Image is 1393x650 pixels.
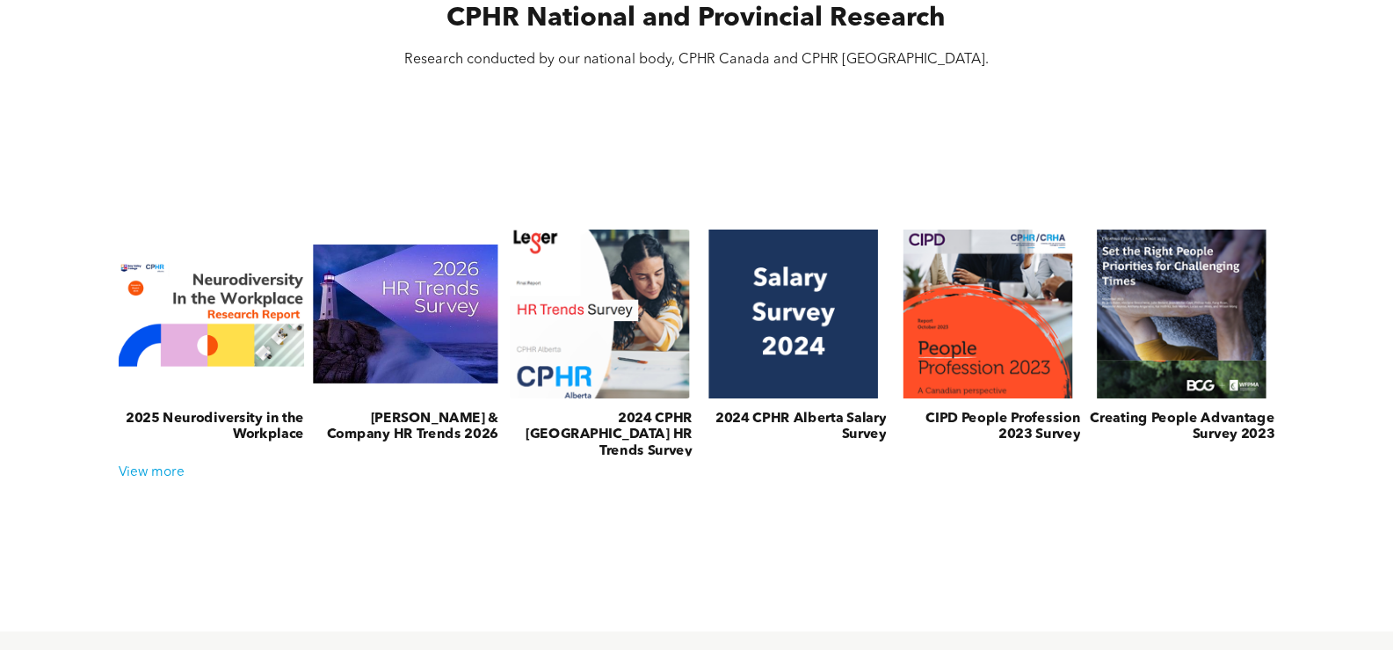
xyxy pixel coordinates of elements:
h3: [PERSON_NAME] & Company HR Trends 2026 [313,412,498,444]
h3: Creating People Advantage Survey 2023 [1089,412,1274,444]
h3: 2024 CPHR [GEOGRAPHIC_DATA] HR Trends Survey [506,412,692,460]
h3: CIPD People Profession 2023 Survey [895,412,1080,444]
h3: 2024 CPHR Alberta Salary Survey [700,412,886,444]
h3: 2025 Neurodiversity in the Workplace [119,412,304,444]
span: Research conducted by our national body, CPHR Canada and CPHR [GEOGRAPHIC_DATA]. [404,53,989,67]
div: View more [110,464,1283,480]
span: CPHR National and Provincial Research [446,5,946,32]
